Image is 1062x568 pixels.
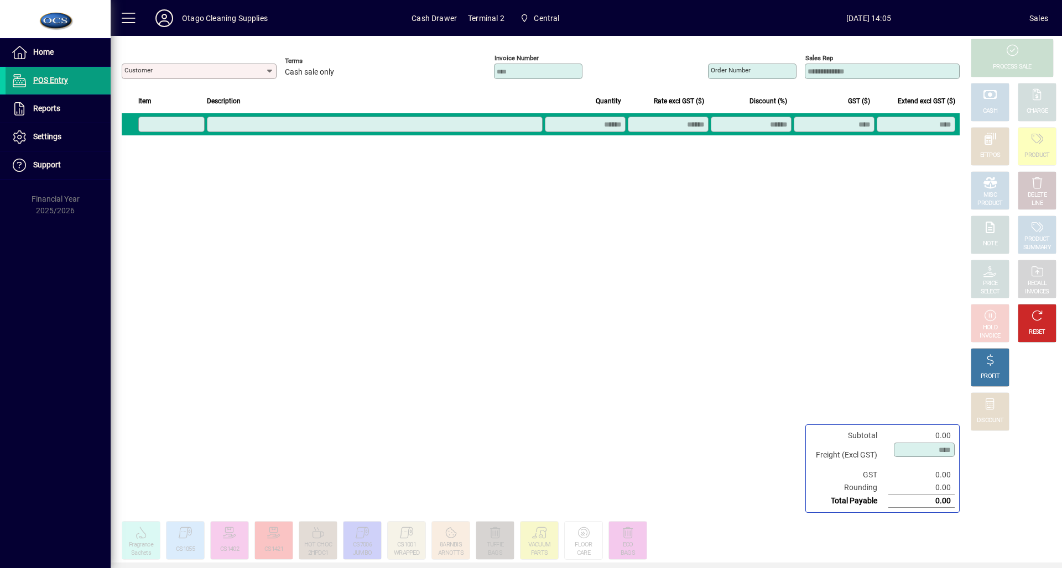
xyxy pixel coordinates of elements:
[131,549,151,558] div: Sachets
[1023,244,1051,252] div: SUMMARY
[394,549,419,558] div: WRAPPED
[1025,288,1049,296] div: INVOICES
[888,495,955,508] td: 0.00
[304,541,332,549] div: HOT CHOC
[207,95,241,107] span: Description
[983,324,997,332] div: HOLD
[980,151,1001,160] div: EFTPOS
[6,123,111,151] a: Settings
[1032,199,1043,208] div: LINE
[33,160,61,169] span: Support
[531,549,548,558] div: PARTS
[654,95,704,107] span: Rate excl GST ($)
[264,545,283,554] div: CS1421
[623,541,633,549] div: ECO
[438,549,464,558] div: ARNOTTS
[6,151,111,179] a: Support
[285,57,351,65] span: Terms
[805,54,833,62] mat-label: Sales rep
[1027,107,1048,115] div: CHARGE
[983,191,997,199] div: MISC
[33,76,68,85] span: POS Entry
[494,54,539,62] mat-label: Invoice number
[6,39,111,66] a: Home
[308,549,329,558] div: 2HPDC1
[147,8,182,28] button: Profile
[575,541,592,549] div: FLOOR
[983,280,998,288] div: PRICE
[1029,9,1048,27] div: Sales
[129,541,153,549] div: Fragrance
[977,417,1003,425] div: DISCOUNT
[33,104,60,113] span: Reports
[528,541,551,549] div: VACUUM
[1024,235,1049,244] div: PRODUCT
[983,240,997,248] div: NOTE
[898,95,955,107] span: Extend excl GST ($)
[888,481,955,495] td: 0.00
[138,95,152,107] span: Item
[810,429,888,442] td: Subtotal
[810,481,888,495] td: Rounding
[488,549,502,558] div: BAGS
[6,95,111,123] a: Reports
[993,63,1032,71] div: PROCESS SALE
[810,495,888,508] td: Total Payable
[33,132,61,141] span: Settings
[468,9,504,27] span: Terminal 2
[711,66,751,74] mat-label: Order number
[1028,191,1047,199] div: DELETE
[577,549,590,558] div: CARE
[440,541,462,549] div: 8ARNBIS
[353,541,372,549] div: CS7006
[708,9,1029,27] span: [DATE] 14:05
[516,8,564,28] span: Central
[412,9,457,27] span: Cash Drawer
[596,95,621,107] span: Quantity
[124,66,153,74] mat-label: Customer
[1029,328,1045,336] div: RESET
[888,429,955,442] td: 0.00
[810,469,888,481] td: GST
[977,199,1002,208] div: PRODUCT
[981,372,999,381] div: PROFIT
[810,442,888,469] td: Freight (Excl GST)
[33,48,54,56] span: Home
[220,545,239,554] div: CS1402
[981,288,1000,296] div: SELECT
[182,9,268,27] div: Otago Cleaning Supplies
[621,549,635,558] div: BAGS
[353,549,372,558] div: JUMBO
[176,545,195,554] div: CS1055
[749,95,787,107] span: Discount (%)
[888,469,955,481] td: 0.00
[1028,280,1047,288] div: RECALL
[980,332,1000,340] div: INVOICE
[285,68,334,77] span: Cash sale only
[848,95,870,107] span: GST ($)
[487,541,504,549] div: TUFFIE
[534,9,559,27] span: Central
[983,107,997,115] div: CASH
[397,541,416,549] div: CS1001
[1024,151,1049,160] div: PRODUCT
